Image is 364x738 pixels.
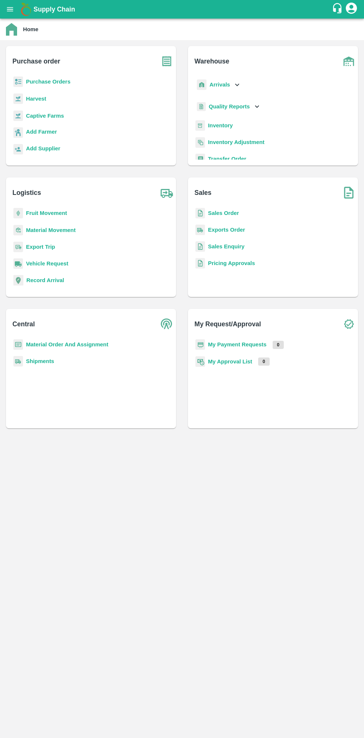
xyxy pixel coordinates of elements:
img: farmer [13,127,23,138]
button: open drawer [1,1,19,18]
img: vehicle [13,258,23,269]
a: Inventory Adjustment [208,139,264,145]
img: whInventory [195,120,205,131]
a: Transfer Order [208,156,246,162]
a: Harvest [26,96,46,102]
img: centralMaterial [13,339,23,350]
a: Sales Order [208,210,239,216]
a: Export Trip [26,244,55,250]
img: approval [195,356,205,367]
a: Inventory [208,123,233,128]
div: customer-support [332,3,345,16]
a: Exports Order [208,227,245,233]
b: Home [23,26,38,32]
a: Captive Farms [26,113,64,119]
img: check [339,315,358,333]
img: harvest [13,93,23,104]
a: Fruit Movement [26,210,67,216]
img: whArrival [197,79,207,90]
img: sales [195,258,205,269]
b: Quality Reports [209,104,250,110]
img: warehouse [339,52,358,71]
a: Material Movement [26,227,76,233]
a: Add Farmer [26,128,57,138]
b: Add Supplier [26,146,60,151]
div: Quality Reports [195,99,261,114]
img: inventory [195,137,205,148]
b: Central [13,319,35,329]
img: material [13,225,23,236]
a: Vehicle Request [26,261,68,267]
img: sales [195,241,205,252]
b: Arrivals [209,82,230,88]
img: sales [195,208,205,219]
b: Logistics [13,187,41,198]
img: logo [19,2,33,17]
img: whTransfer [195,154,205,164]
b: Purchase order [13,56,60,66]
a: Shipments [26,358,54,364]
a: Material Order And Assignment [26,342,108,347]
a: Record Arrival [26,277,64,283]
div: account of current user [345,1,358,17]
a: Purchase Orders [26,79,71,85]
div: Arrivals [195,76,241,93]
a: Sales Enquiry [208,244,244,249]
img: truck [157,183,176,202]
img: reciept [13,76,23,87]
img: qualityReport [197,102,206,111]
img: shipments [13,356,23,367]
a: Pricing Approvals [208,260,255,266]
img: home [6,23,17,36]
b: Supply Chain [33,6,75,13]
b: My Request/Approval [195,319,261,329]
b: Sales [195,187,212,198]
img: central [157,315,176,333]
p: 0 [273,341,284,349]
img: delivery [13,242,23,252]
a: My Approval List [208,359,252,365]
p: 0 [258,357,270,366]
img: supplier [13,144,23,155]
img: payment [195,339,205,350]
b: Warehouse [195,56,230,66]
a: My Payment Requests [208,342,267,347]
a: Add Supplier [26,144,60,154]
img: purchase [157,52,176,71]
img: recordArrival [13,275,23,285]
a: Supply Chain [33,4,332,14]
img: fruit [13,208,23,219]
b: Add Farmer [26,129,57,135]
img: shipments [195,225,205,235]
img: harvest [13,110,23,121]
img: soSales [339,183,358,202]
